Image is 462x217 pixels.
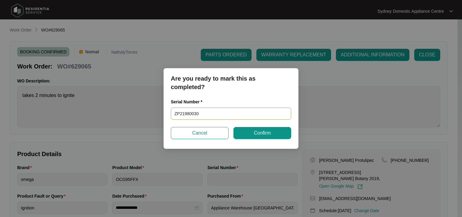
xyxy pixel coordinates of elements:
span: Cancel [192,129,207,137]
button: Cancel [171,127,229,139]
span: Confirm [254,129,271,137]
p: Are you ready to mark this as [171,74,291,83]
button: Confirm [233,127,291,139]
p: completed? [171,83,291,91]
label: Serial Number * [171,99,207,105]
